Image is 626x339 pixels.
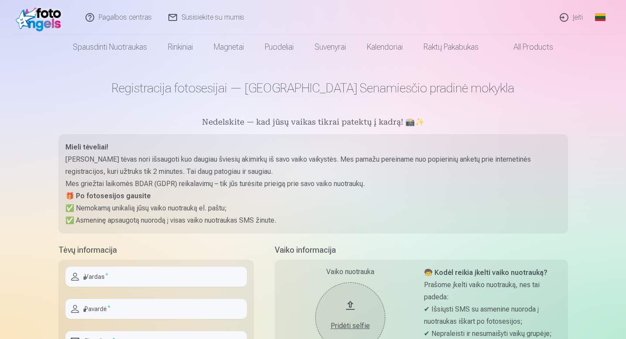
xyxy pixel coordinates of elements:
[16,3,66,31] img: /fa2
[157,35,203,59] a: Rinkiniai
[65,178,561,190] p: Mes griežtai laikomės BDAR (GDPR) reikalavimų – tik jūs turėsite prieigą prie savo vaiko nuotraukų.
[65,153,561,178] p: [PERSON_NAME] tėvas nori išsaugoti kuo daugiau šviesių akimirkų iš savo vaiko vaikystės. Mes pama...
[424,268,547,277] strong: 🧒 Kodėl reikia įkelti vaiko nuotrauką?
[489,35,564,59] a: All products
[58,117,568,129] h5: Nedelskite — kad jūsų vaikas tikrai patektų į kadrą! 📸✨
[65,143,108,151] strong: Mieli tėveliai!
[356,35,413,59] a: Kalendoriai
[203,35,254,59] a: Magnetai
[65,192,151,200] strong: 🎁 Po fotosesijos gausite
[413,35,489,59] a: Raktų pakabukas
[254,35,304,59] a: Puodeliai
[58,244,254,256] h5: Tėvų informacija
[58,80,568,96] h1: Registracija fotosesijai — [GEOGRAPHIC_DATA] Senamiesčio pradinė mokykla
[65,214,561,227] p: ✅ Asmeninę apsaugotą nuorodą į visas vaiko nuotraukas SMS žinute.
[275,244,568,256] h5: Vaiko informacija
[62,35,157,59] a: Spausdinti nuotraukas
[424,279,561,303] p: Prašome įkelti vaiko nuotrauką, nes tai padeda:
[304,35,356,59] a: Suvenyrai
[282,267,419,277] div: Vaiko nuotrauka
[65,202,561,214] p: ✅ Nemokamą unikalią jūsų vaiko nuotrauką el. paštu;
[424,303,561,328] p: ✔ Išsiųsti SMS su asmenine nuoroda į nuotraukas iškart po fotosesijos;
[324,321,376,331] div: Pridėti selfie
